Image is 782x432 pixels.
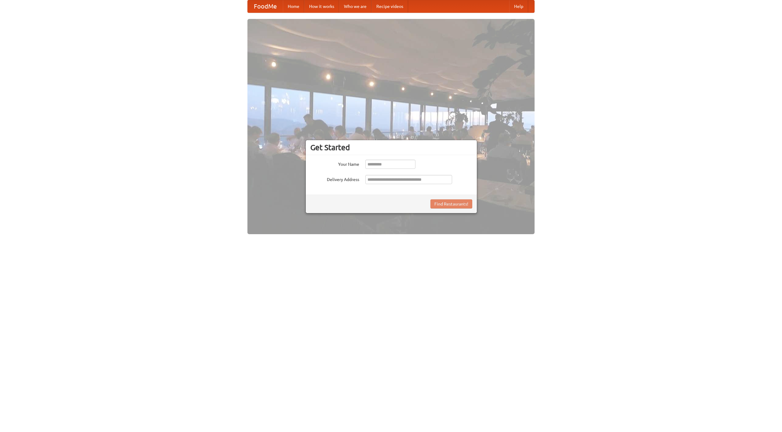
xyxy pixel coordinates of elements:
h3: Get Started [310,143,472,152]
a: How it works [304,0,339,13]
a: FoodMe [248,0,283,13]
button: Find Restaurants! [430,199,472,209]
a: Who we are [339,0,371,13]
label: Delivery Address [310,175,359,183]
a: Help [509,0,528,13]
a: Home [283,0,304,13]
a: Recipe videos [371,0,408,13]
label: Your Name [310,160,359,167]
